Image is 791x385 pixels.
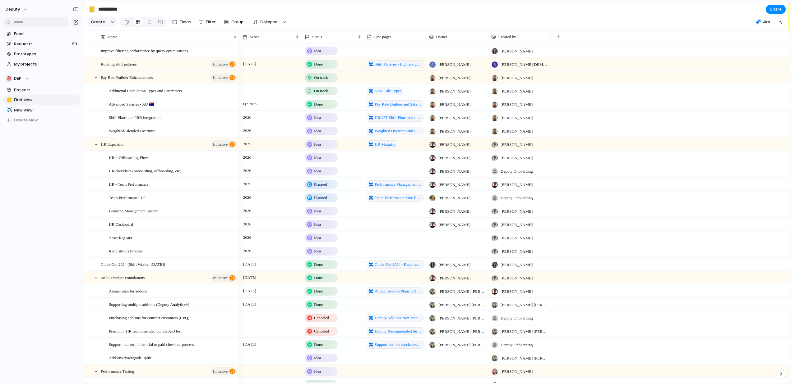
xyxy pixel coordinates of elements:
[213,274,228,282] span: initiative
[375,115,422,121] span: DRAFT Shift Plans and the Pay Rate Builder
[211,74,237,82] button: initiative
[109,194,146,201] span: Team Performance 1.0
[314,301,323,308] span: Done
[101,140,124,147] span: HR Expansion
[438,208,470,215] span: [PERSON_NAME]
[3,60,81,69] a: My projects
[438,222,470,228] span: [PERSON_NAME]
[211,274,237,282] button: initiative
[375,328,422,334] span: Deputy Recommended Subscription A B test proposal Premium HR
[14,41,70,47] span: Requests
[3,39,81,49] a: Requests53
[242,60,258,68] span: [DATE]
[109,314,189,321] span: Purchasing add-ons for contract customers (CPQ)
[314,315,329,321] span: Canceled
[438,115,470,121] span: [PERSON_NAME]
[196,17,218,27] button: Filter
[250,34,260,40] span: When
[206,19,216,25] span: Filter
[501,369,533,375] span: [PERSON_NAME]
[367,127,423,135] a: Weighted Overtime and Pay Rate Blending
[367,114,423,122] a: DRAFT Shift Plans and the Pay Rate Builder
[109,327,182,334] span: Premium+HR recommended bundle A/B test
[367,287,423,295] a: Annual Add-on Plans DRAFT
[72,41,78,47] span: 53
[501,155,533,161] span: [PERSON_NAME]
[101,367,134,374] span: Performance Testing
[3,106,81,115] a: ✈️New view
[438,128,470,134] span: [PERSON_NAME]
[3,95,81,105] a: 📒First view
[109,247,142,254] span: Requisitions Process
[753,17,773,27] button: Jira
[3,115,81,125] button: Create view
[438,262,470,268] span: [PERSON_NAME]
[438,342,486,348] span: [PERSON_NAME] [PERSON_NAME]
[101,74,153,81] span: Pay Rate Builder Enhancements
[314,115,321,121] span: Idea
[14,61,79,67] span: My projects
[501,61,548,68] span: [PERSON_NAME][DEMOGRAPHIC_DATA]
[14,87,79,93] span: Projects
[242,287,258,295] span: [DATE]
[242,180,253,188] span: 2025
[109,287,147,294] span: Annual plan for addons
[501,128,533,134] span: [PERSON_NAME]
[7,97,11,104] div: 📒
[6,75,12,82] div: 🎯
[242,167,253,174] span: 2026
[3,74,81,83] button: 🎯DEP
[314,328,329,334] span: Canceled
[314,141,321,147] span: Idea
[109,220,133,228] span: HR Dashboard
[501,75,533,81] span: [PERSON_NAME]
[242,234,253,241] span: 2026
[375,61,422,67] span: Shift Patterns - Lightweight Experiment
[314,75,328,81] span: On track
[211,140,237,148] button: initiative
[375,261,422,268] span: Clock Out 2024 - Requirements Solution
[242,140,253,148] span: 2025
[375,288,422,294] span: Annual Add-on Plans DRAFT
[242,194,253,201] span: 2026
[367,260,423,269] a: Clock Out 2024 - Requirements Solution
[438,328,486,335] span: [PERSON_NAME] [PERSON_NAME]
[14,97,79,103] span: First view
[438,61,470,68] span: [PERSON_NAME]
[109,341,194,348] span: Support add-ons in the trial to paid checkout process
[498,34,516,40] span: Created by
[314,355,321,361] span: Idea
[314,101,323,107] span: Done
[367,60,423,68] a: Shift Patterns - Lightweight Experiment
[211,60,237,68] button: initiative
[314,128,321,134] span: Idea
[766,5,786,14] button: Share
[501,142,533,148] span: [PERSON_NAME]
[314,368,321,374] span: Idea
[374,34,391,40] span: One pager
[312,34,322,40] span: Status
[3,49,81,59] a: Prototypes
[213,60,228,69] span: initiative
[231,19,243,25] span: Group
[501,315,533,321] span: Deputy Onboarding
[242,247,253,255] span: 2026
[89,5,95,13] div: 📒
[242,127,253,134] span: 2026
[763,19,770,25] span: Jira
[375,88,401,94] span: Next Calc Types
[367,327,423,335] a: Deputy Recommended Subscription A B test proposal Premium HR
[501,275,533,281] span: [PERSON_NAME]
[14,117,38,123] span: Create view
[367,87,403,95] a: Next Calc Types
[14,51,79,57] span: Prototypes
[501,355,548,361] span: [PERSON_NAME] [PERSON_NAME]
[375,101,422,107] span: Pay Rate Builder and Salary Management
[367,100,423,108] a: Pay Rate Builder and Salary Management
[501,48,533,54] span: [PERSON_NAME]
[314,155,321,161] span: Idea
[314,221,321,228] span: Idea
[101,47,188,54] span: Improve filtering performance by query optimisations
[180,19,191,25] span: Fields
[109,114,160,121] span: Shift Plans <-> PRB integration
